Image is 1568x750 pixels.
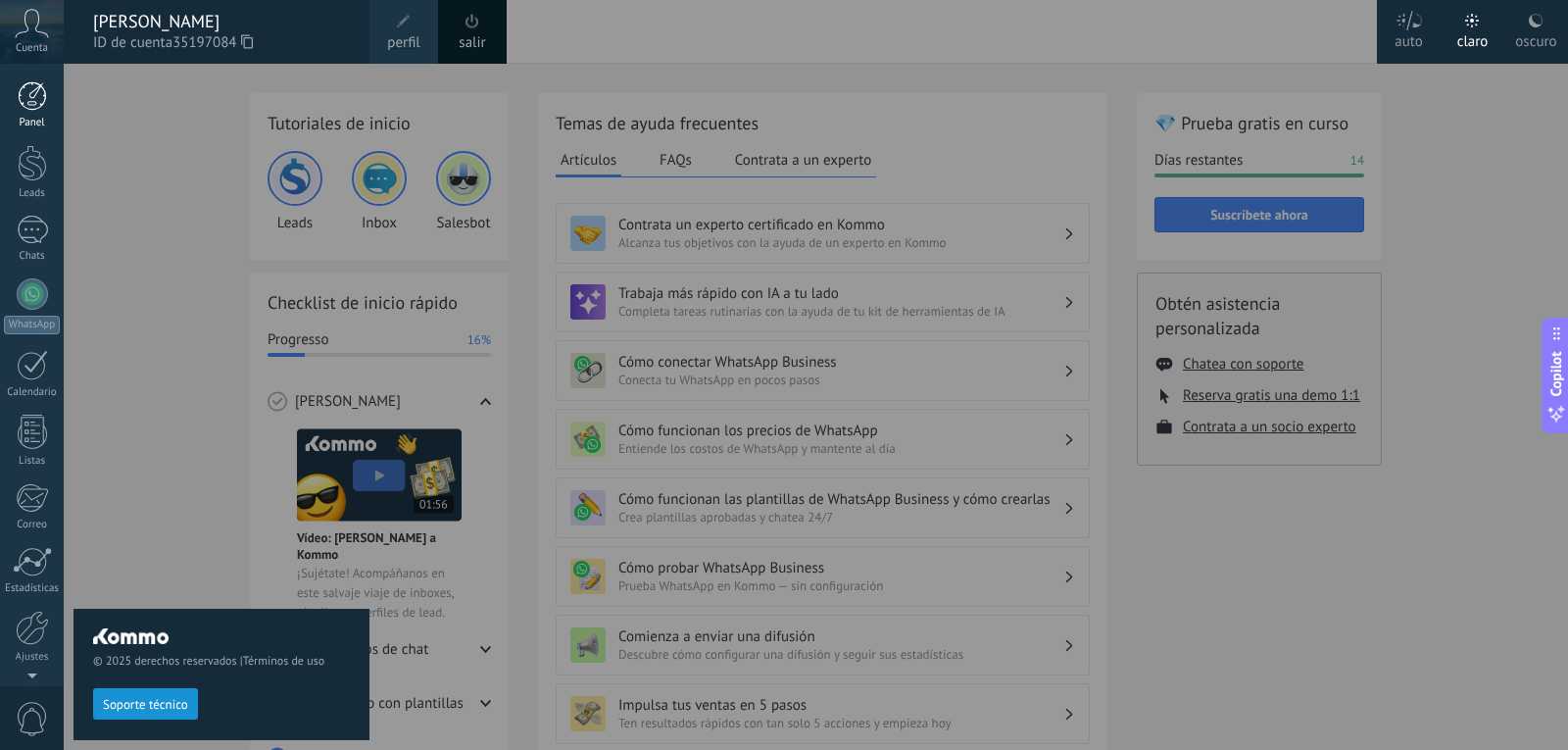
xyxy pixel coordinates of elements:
div: Estadísticas [4,582,61,595]
span: Cuenta [16,42,48,55]
div: [PERSON_NAME] [93,11,350,32]
button: Soporte técnico [93,688,198,720]
div: Listas [4,455,61,468]
span: 35197084 [172,32,253,54]
span: Copilot [1546,351,1566,396]
div: claro [1457,13,1489,64]
div: oscuro [1515,13,1556,64]
div: Correo [4,519,61,531]
span: Soporte técnico [103,698,188,712]
span: perfil [387,32,419,54]
div: Panel [4,117,61,129]
div: WhatsApp [4,316,60,334]
a: Términos de uso [243,654,324,669]
div: Calendario [4,386,61,399]
span: ID de cuenta [93,32,350,54]
div: Chats [4,250,61,263]
div: auto [1395,13,1423,64]
a: salir [459,32,485,54]
div: Leads [4,187,61,200]
span: © 2025 derechos reservados | [93,654,350,669]
a: Soporte técnico [93,696,198,711]
div: Ajustes [4,651,61,664]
